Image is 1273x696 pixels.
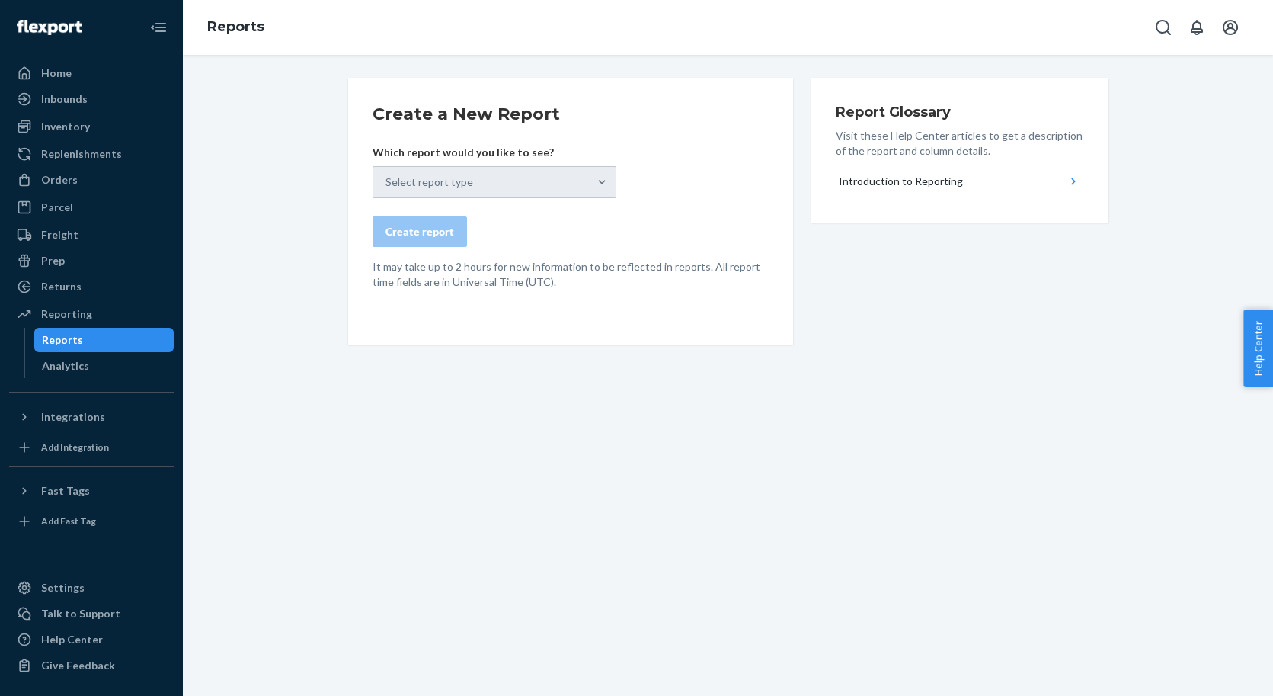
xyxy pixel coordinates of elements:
[1215,12,1246,43] button: Open account menu
[195,5,277,50] ol: breadcrumbs
[41,632,103,647] div: Help Center
[9,168,174,192] a: Orders
[1182,12,1212,43] button: Open notifications
[9,61,174,85] a: Home
[385,224,454,239] div: Create report
[9,223,174,247] a: Freight
[839,174,963,189] div: Introduction to Reporting
[9,302,174,326] a: Reporting
[41,658,115,673] div: Give Feedback
[41,172,78,188] div: Orders
[836,128,1084,159] p: Visit these Help Center articles to get a description of the report and column details.
[9,653,174,678] button: Give Feedback
[1243,310,1273,387] button: Help Center
[41,409,105,425] div: Integrations
[41,227,78,242] div: Freight
[373,145,616,160] p: Which report would you like to see?
[41,580,85,595] div: Settings
[9,479,174,503] button: Fast Tags
[34,328,174,352] a: Reports
[9,576,174,600] a: Settings
[9,142,174,166] a: Replenishments
[9,509,174,534] a: Add Fast Tag
[373,216,467,247] button: Create report
[41,515,96,528] div: Add Fast Tag
[41,200,73,215] div: Parcel
[41,146,122,162] div: Replenishments
[41,66,72,81] div: Home
[9,87,174,111] a: Inbounds
[373,102,769,127] h2: Create a New Report
[1148,12,1179,43] button: Open Search Box
[836,102,1084,122] h3: Report Glossary
[207,18,264,35] a: Reports
[42,332,83,348] div: Reports
[9,435,174,460] a: Add Integration
[9,249,174,273] a: Prep
[9,274,174,299] a: Returns
[143,12,174,43] button: Close Navigation
[17,20,82,35] img: Flexport logo
[41,119,90,134] div: Inventory
[34,354,174,378] a: Analytics
[41,441,109,454] div: Add Integration
[41,606,120,621] div: Talk to Support
[9,601,174,626] button: Talk to Support
[836,165,1084,198] button: Introduction to Reporting
[41,279,82,294] div: Returns
[41,91,88,107] div: Inbounds
[373,259,769,290] p: It may take up to 2 hours for new information to be reflected in reports. All report time fields ...
[9,195,174,220] a: Parcel
[9,405,174,429] button: Integrations
[9,114,174,139] a: Inventory
[41,306,92,322] div: Reporting
[9,627,174,652] a: Help Center
[41,253,65,268] div: Prep
[42,358,89,374] div: Analytics
[41,483,90,499] div: Fast Tags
